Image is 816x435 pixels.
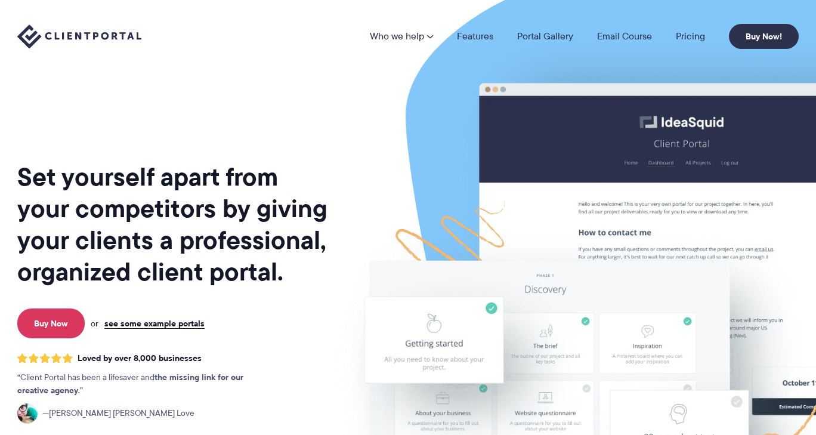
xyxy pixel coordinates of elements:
[91,318,98,329] span: or
[17,161,330,288] h1: Set yourself apart from your competitors by giving your clients a professional, organized client ...
[517,32,573,41] a: Portal Gallery
[104,318,205,329] a: see some example portals
[17,308,85,338] a: Buy Now
[457,32,493,41] a: Features
[17,371,268,397] p: Client Portal has been a lifesaver and .
[729,24,799,49] a: Buy Now!
[42,407,194,420] span: [PERSON_NAME] [PERSON_NAME] Love
[17,371,243,397] strong: the missing link for our creative agency
[676,32,705,41] a: Pricing
[78,353,202,363] span: Loved by over 8,000 businesses
[370,32,433,41] a: Who we help
[597,32,652,41] a: Email Course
